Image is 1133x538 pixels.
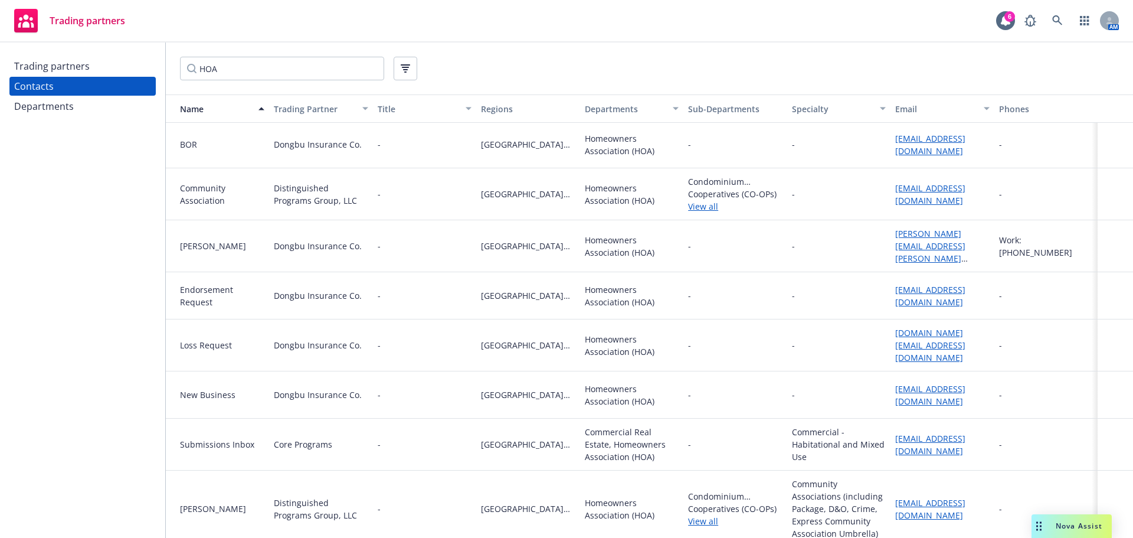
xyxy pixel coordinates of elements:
a: Departments [9,97,156,116]
span: [GEOGRAPHIC_DATA][US_STATE] [481,503,575,515]
div: - [378,339,381,351]
div: Homeowners Association (HOA) [585,132,679,157]
div: - [378,438,381,451]
span: - [688,240,691,252]
span: - [688,438,691,451]
a: [EMAIL_ADDRESS][DOMAIN_NAME] [895,383,965,407]
div: - [792,188,795,200]
a: Trading partners [9,4,130,37]
div: - [999,438,1002,451]
div: Distinguished Programs Group, LLC [274,497,368,521]
span: [GEOGRAPHIC_DATA][US_STATE] [481,240,575,252]
a: [EMAIL_ADDRESS][DOMAIN_NAME] [895,182,965,206]
div: - [792,138,795,151]
span: [GEOGRAPHIC_DATA][US_STATE] [481,389,575,401]
div: Name [171,103,251,115]
button: Name [166,94,269,123]
div: Regions [481,103,575,115]
a: Search [1046,9,1069,32]
div: New Business [180,389,264,401]
div: Departments [585,103,666,115]
div: Specialty [792,103,873,115]
div: Homeowners Association (HOA) [585,383,679,407]
div: - [792,240,795,252]
div: Core Programs [274,438,332,451]
div: Distinguished Programs Group, LLC [274,182,368,207]
div: - [999,188,1002,200]
div: Drag to move [1032,514,1046,538]
a: [EMAIL_ADDRESS][DOMAIN_NAME] [895,133,965,156]
div: - [378,389,381,401]
div: Title [378,103,459,115]
div: Dongbu Insurance Co. [274,389,362,401]
div: - [378,138,381,151]
div: - [792,389,795,401]
a: View all [688,200,782,213]
div: - [999,138,1002,151]
div: [PERSON_NAME] [180,240,264,252]
a: [DOMAIN_NAME][EMAIL_ADDRESS][DOMAIN_NAME] [895,327,965,363]
span: - [688,389,691,401]
div: Trading partners [14,57,90,76]
a: [EMAIL_ADDRESS][DOMAIN_NAME] [895,433,965,457]
div: Homeowners Association (HOA) [585,283,679,308]
div: Submissions Inbox [180,438,264,451]
button: Specialty [787,94,890,123]
span: [GEOGRAPHIC_DATA][US_STATE] [481,188,575,200]
span: Condominium Associations (COAs) [688,490,782,503]
div: - [378,503,381,515]
a: Trading partners [9,57,156,76]
div: - [378,240,381,252]
div: - [999,339,1002,351]
div: Commercial Real Estate, Homeowners Association (HOA) [585,426,679,463]
a: [EMAIL_ADDRESS][DOMAIN_NAME] [895,284,965,308]
div: Homeowners Association (HOA) [585,497,679,521]
button: Nova Assist [1032,514,1112,538]
div: Contacts [14,77,54,96]
span: [GEOGRAPHIC_DATA][US_STATE] [481,339,575,351]
span: [GEOGRAPHIC_DATA][US_STATE] [481,138,575,151]
div: Dongbu Insurance Co. [274,339,362,351]
a: Contacts [9,77,156,96]
div: - [378,188,381,200]
a: Report a Bug [1019,9,1042,32]
div: Sub-Departments [688,103,782,115]
a: View all [688,515,782,527]
span: Nova Assist [1056,521,1102,531]
div: [PERSON_NAME] [180,503,264,515]
span: Condominium Associations (COAs) [688,175,782,188]
a: [PERSON_NAME][EMAIL_ADDRESS][PERSON_NAME][DOMAIN_NAME] [895,228,965,276]
button: Regions [476,94,579,123]
div: Work: [PHONE_NUMBER] [999,234,1093,259]
button: Title [373,94,476,123]
button: Departments [580,94,683,123]
div: Homeowners Association (HOA) [585,333,679,358]
div: Dongbu Insurance Co. [274,138,362,151]
div: Trading Partner [274,103,355,115]
div: Phones [999,103,1093,115]
div: Dongbu Insurance Co. [274,289,362,302]
div: Email [895,103,976,115]
div: - [999,289,1002,302]
div: - [999,503,1002,515]
button: Sub-Departments [683,94,787,123]
div: - [792,339,795,351]
a: Switch app [1073,9,1096,32]
span: Cooperatives (CO-OPs) [688,503,782,515]
span: Cooperatives (CO-OPs) [688,188,782,200]
div: Dongbu Insurance Co. [274,240,362,252]
div: BOR [180,138,264,151]
input: Filter by keyword... [180,57,384,80]
div: Homeowners Association (HOA) [585,234,679,259]
div: Endorsement Request [180,283,264,308]
span: Trading partners [50,16,125,25]
button: Phones [994,94,1098,123]
span: [GEOGRAPHIC_DATA][US_STATE] [481,438,575,451]
div: - [792,289,795,302]
span: [GEOGRAPHIC_DATA][US_STATE] [481,289,575,302]
div: Departments [14,97,74,116]
div: Community Association [180,182,264,207]
span: - [688,339,691,351]
div: Loss Request [180,339,264,351]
